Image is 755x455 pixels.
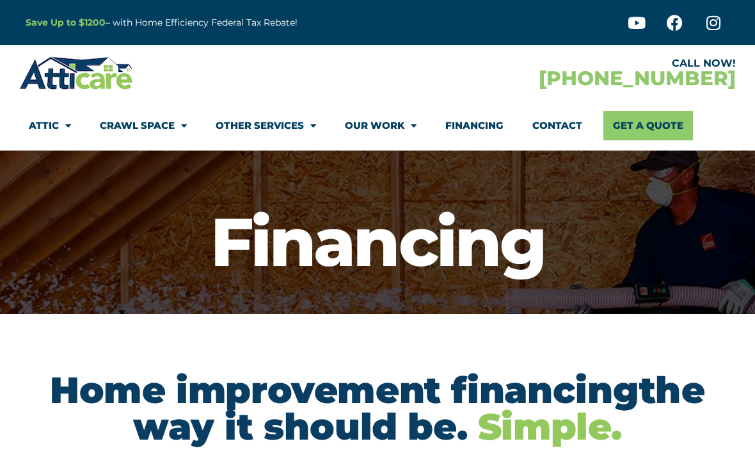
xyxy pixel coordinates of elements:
[225,404,467,449] span: it should be.
[216,111,316,140] a: Other Services
[29,111,71,140] a: Attic
[532,111,582,140] a: Contact
[100,111,187,140] a: Crawl Space
[29,111,726,140] nav: Menu
[133,368,705,449] span: the way
[26,372,729,445] h2: Home improvement financing
[603,111,693,140] a: Get A Quote
[445,111,504,140] a: Financing
[478,404,622,449] span: Simple.
[6,208,749,276] h1: Financing
[26,17,106,28] a: Save Up to $1200
[345,111,417,140] a: Our Work
[377,58,736,69] div: CALL NOW!
[26,15,440,30] p: – with Home Efficiency Federal Tax Rebate!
